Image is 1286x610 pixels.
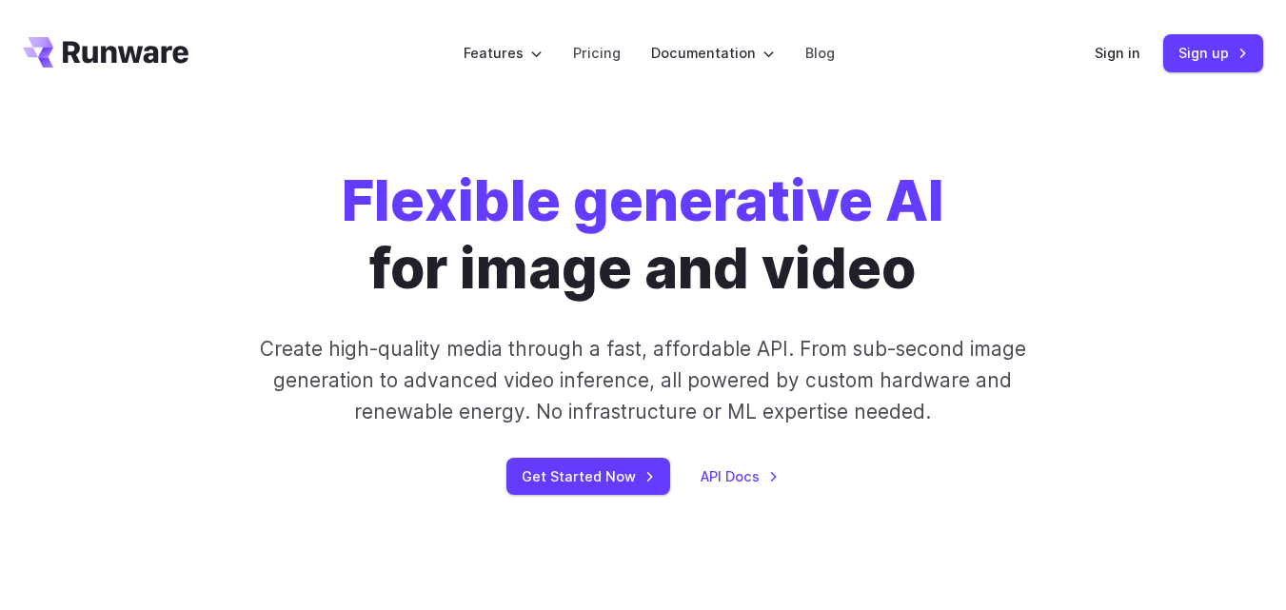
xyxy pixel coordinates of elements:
label: Features [464,42,543,64]
label: Documentation [651,42,775,64]
a: Sign in [1095,42,1140,64]
strong: Flexible generative AI [342,167,944,234]
a: Blog [805,42,835,64]
a: Go to / [23,37,188,68]
p: Create high-quality media through a fast, affordable API. From sub-second image generation to adv... [247,333,1040,428]
h1: for image and video [342,167,944,303]
a: Get Started Now [506,458,670,495]
a: Pricing [573,42,621,64]
a: Sign up [1163,34,1263,71]
a: API Docs [701,465,779,487]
